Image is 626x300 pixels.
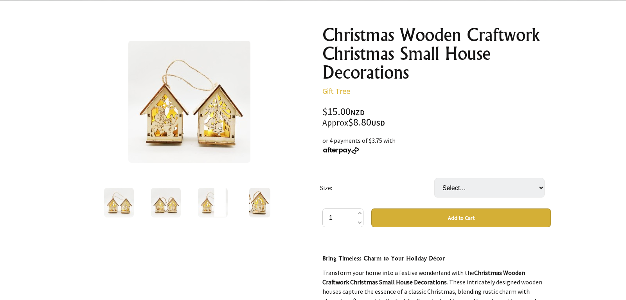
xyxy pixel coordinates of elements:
h4: Bring Timeless Charm to Your Holiday Décor [322,253,551,263]
span: NZD [351,108,365,117]
div: $15.00 $8.80 [322,107,551,128]
span: USD [371,119,385,128]
img: Christmas Wooden Craftwork Christmas Small House Decorations [104,188,134,217]
h1: Christmas Wooden Craftwork Christmas Small House Decorations [322,25,551,82]
img: Christmas Wooden Craftwork Christmas Small House Decorations [249,188,270,217]
img: Afterpay [322,147,360,154]
img: Christmas Wooden Craftwork Christmas Small House Decorations [128,41,250,163]
small: Approx [322,117,348,128]
button: Add to Cart [371,208,551,227]
img: Christmas Wooden Craftwork Christmas Small House Decorations [198,188,228,217]
img: Christmas Wooden Craftwork Christmas Small House Decorations [151,188,181,217]
div: or 4 payments of $3.75 with [322,136,551,154]
td: Size: [320,167,434,208]
a: Gift Tree [322,86,350,96]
